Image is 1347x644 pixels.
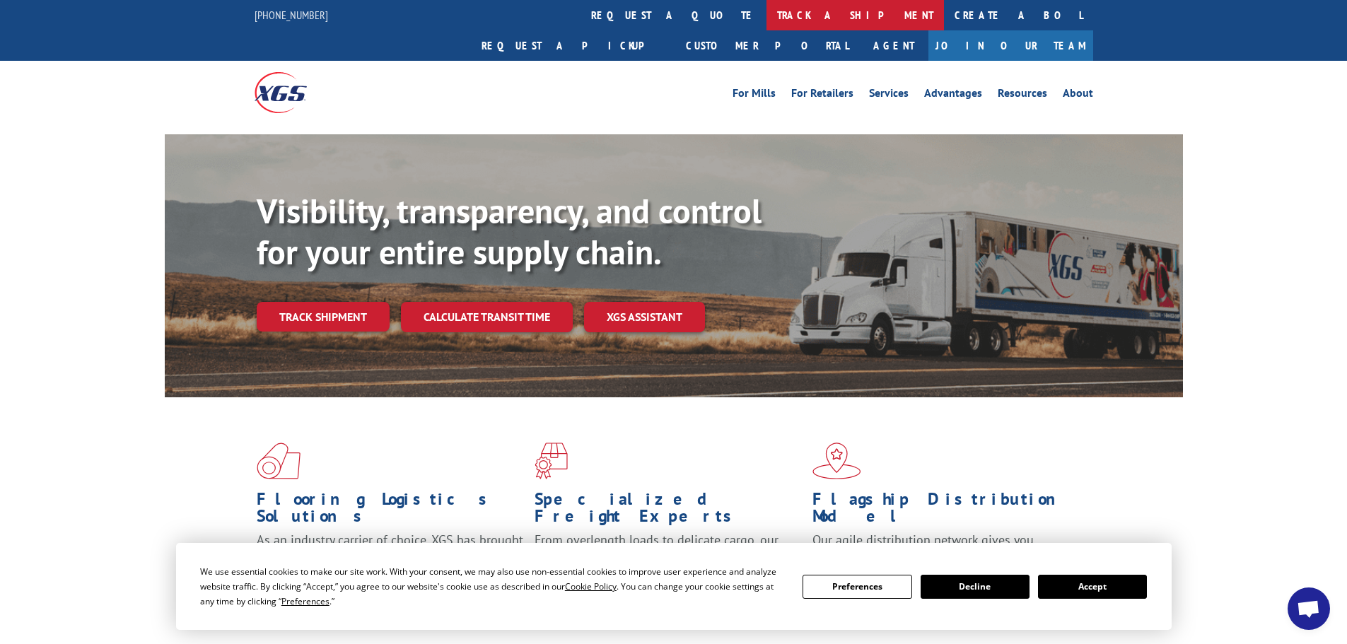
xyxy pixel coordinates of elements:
[257,302,390,332] a: Track shipment
[791,88,853,103] a: For Retailers
[812,491,1080,532] h1: Flagship Distribution Model
[565,580,617,592] span: Cookie Policy
[257,189,762,274] b: Visibility, transparency, and control for your entire supply chain.
[998,88,1047,103] a: Resources
[812,532,1073,565] span: Our agile distribution network gives you nationwide inventory management on demand.
[535,443,568,479] img: xgs-icon-focused-on-flooring-red
[921,575,1030,599] button: Decline
[257,443,301,479] img: xgs-icon-total-supply-chain-intelligence-red
[535,491,802,532] h1: Specialized Freight Experts
[1288,587,1330,630] div: Open chat
[535,532,802,595] p: From overlength loads to delicate cargo, our experienced staff knows the best way to move your fr...
[257,491,524,532] h1: Flooring Logistics Solutions
[812,443,861,479] img: xgs-icon-flagship-distribution-model-red
[471,30,675,61] a: Request a pickup
[675,30,859,61] a: Customer Portal
[584,302,705,332] a: XGS ASSISTANT
[859,30,928,61] a: Agent
[255,8,328,22] a: [PHONE_NUMBER]
[401,302,573,332] a: Calculate transit time
[924,88,982,103] a: Advantages
[257,532,523,582] span: As an industry carrier of choice, XGS has brought innovation and dedication to flooring logistics...
[200,564,786,609] div: We use essential cookies to make our site work. With your consent, we may also use non-essential ...
[281,595,330,607] span: Preferences
[928,30,1093,61] a: Join Our Team
[803,575,911,599] button: Preferences
[869,88,909,103] a: Services
[1063,88,1093,103] a: About
[1038,575,1147,599] button: Accept
[176,543,1172,630] div: Cookie Consent Prompt
[733,88,776,103] a: For Mills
